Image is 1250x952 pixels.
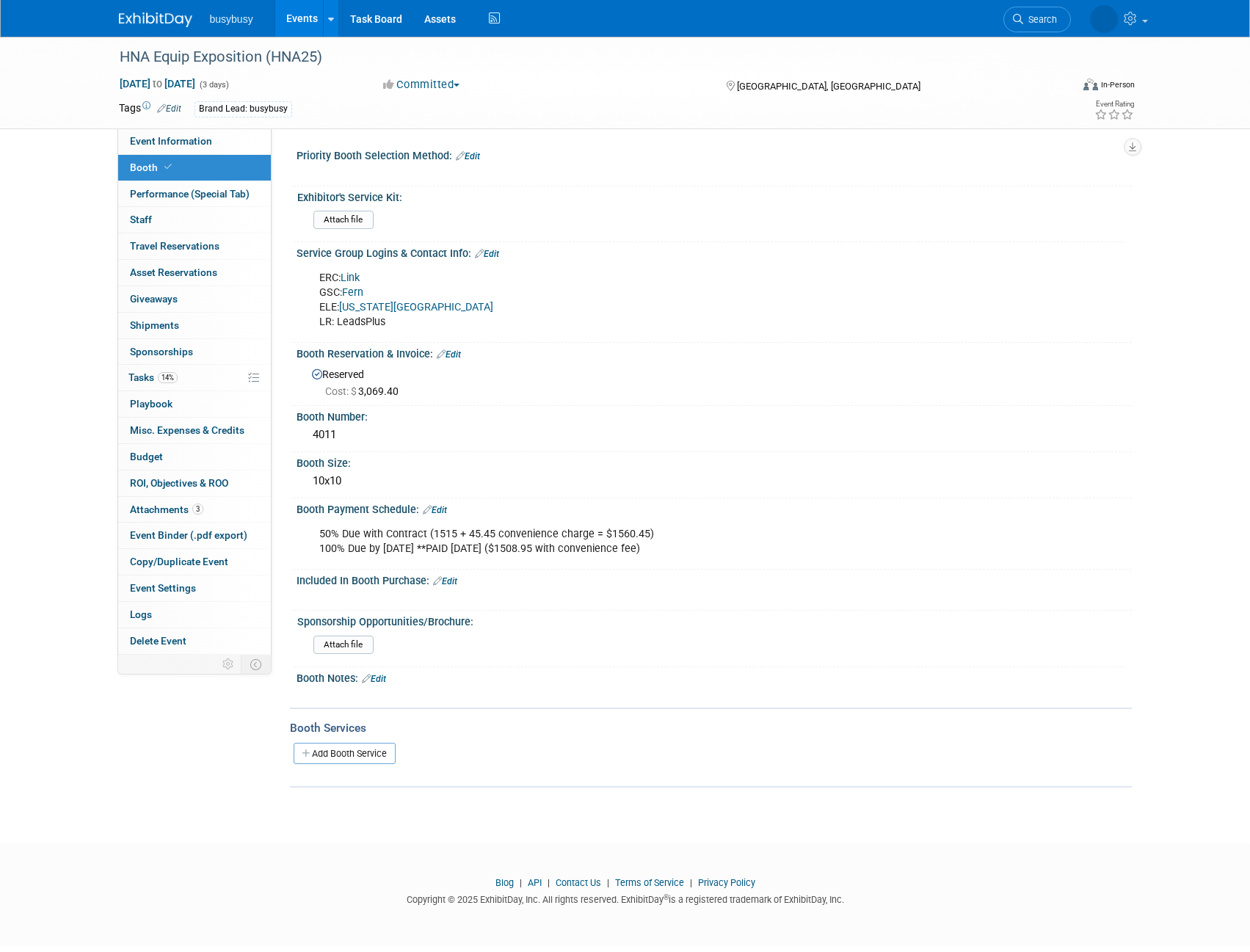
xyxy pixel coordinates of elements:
[150,78,164,90] span: to
[378,77,465,92] button: Committed
[119,77,196,90] span: [DATE] [DATE]
[130,451,163,462] span: Budget
[118,365,271,390] a: Tasks14%
[342,286,363,299] a: Fern
[737,81,920,92] span: [GEOGRAPHIC_DATA], [GEOGRAPHIC_DATA]
[130,293,178,305] span: Giveaways
[115,44,1049,70] div: HNA Equip Exposition (HNA25)
[118,155,271,181] a: Booth
[297,498,1132,517] div: Booth Payment Schedule:
[128,371,178,383] span: Tasks
[158,372,178,383] span: 14%
[130,188,250,200] span: Performance (Special Tab)
[297,667,1132,686] div: Booth Notes:
[1090,5,1118,33] img: Braden Gillespie
[544,877,553,888] span: |
[130,266,217,278] span: Asset Reservations
[325,385,404,397] span: 3,069.40
[308,470,1121,493] div: 10x10
[1023,14,1057,25] span: Search
[1083,79,1098,90] img: Format-Inperson.png
[118,286,271,312] a: Giveaways
[130,504,203,515] span: Attachments
[456,151,480,161] a: Edit
[130,214,152,225] span: Staff
[556,877,601,888] a: Contact Us
[118,207,271,233] a: Staff
[433,576,457,586] a: Edit
[130,582,196,594] span: Event Settings
[325,385,358,397] span: Cost: $
[118,313,271,338] a: Shipments
[130,608,152,620] span: Logs
[297,242,1132,261] div: Service Group Logins & Contact Info:
[686,877,696,888] span: |
[118,523,271,548] a: Event Binder (.pdf export)
[118,181,271,207] a: Performance (Special Tab)
[984,76,1135,98] div: Event Format
[216,655,241,674] td: Personalize Event Tab Strip
[308,363,1121,399] div: Reserved
[297,145,1132,164] div: Priority Booth Selection Method:
[130,424,244,436] span: Misc. Expenses & Credits
[241,655,271,674] td: Toggle Event Tabs
[118,628,271,654] a: Delete Event
[118,339,271,365] a: Sponsorships
[192,504,203,515] span: 3
[698,877,755,888] a: Privacy Policy
[437,349,461,360] a: Edit
[297,406,1132,424] div: Booth Number:
[297,186,1125,205] div: Exhibitor's Service Kit:
[118,575,271,601] a: Event Settings
[164,163,172,171] i: Booth reservation complete
[130,635,186,647] span: Delete Event
[341,272,360,284] a: Link
[130,240,219,252] span: Travel Reservations
[297,570,1132,589] div: Included In Booth Purchase:
[118,549,271,575] a: Copy/Duplicate Event
[118,260,271,286] a: Asset Reservations
[528,877,542,888] a: API
[297,343,1132,362] div: Booth Reservation & Invoice:
[1003,7,1071,32] a: Search
[615,877,684,888] a: Terms of Service
[1094,101,1134,108] div: Event Rating
[119,12,192,27] img: ExhibitDay
[297,452,1132,470] div: Booth Size:
[119,101,181,117] td: Tags
[130,529,247,541] span: Event Binder (.pdf export)
[362,674,386,684] a: Edit
[130,135,212,147] span: Event Information
[118,233,271,259] a: Travel Reservations
[423,505,447,515] a: Edit
[130,161,175,173] span: Booth
[130,398,172,410] span: Playbook
[118,470,271,496] a: ROI, Objectives & ROO
[290,720,1132,736] div: Booth Services
[195,101,292,117] div: Brand Lead: busybusy
[130,319,179,331] span: Shipments
[495,877,514,888] a: Blog
[603,877,613,888] span: |
[118,391,271,417] a: Playbook
[130,556,228,567] span: Copy/Duplicate Event
[130,477,228,489] span: ROI, Objectives & ROO
[118,444,271,470] a: Budget
[297,611,1125,629] div: Sponsorship Opportunities/Brochure:
[118,497,271,523] a: Attachments3
[118,128,271,154] a: Event Information
[309,520,970,564] div: 50% Due with Contract (1515 + 45.45 convenience charge = $1560.45) 100% Due by [DATE] **PAID [DAT...
[309,264,970,337] div: ERC: GSC: ELE: LR: LeadsPlus
[198,80,229,90] span: (3 days)
[1100,79,1135,90] div: In-Person
[118,602,271,628] a: Logs
[516,877,526,888] span: |
[294,743,396,764] a: Add Booth Service
[130,346,193,357] span: Sponsorships
[157,103,181,114] a: Edit
[118,418,271,443] a: Misc. Expenses & Credits
[339,301,493,313] a: [US_STATE][GEOGRAPHIC_DATA]
[664,893,669,901] sup: ®
[210,13,253,25] span: busybusy
[475,249,499,259] a: Edit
